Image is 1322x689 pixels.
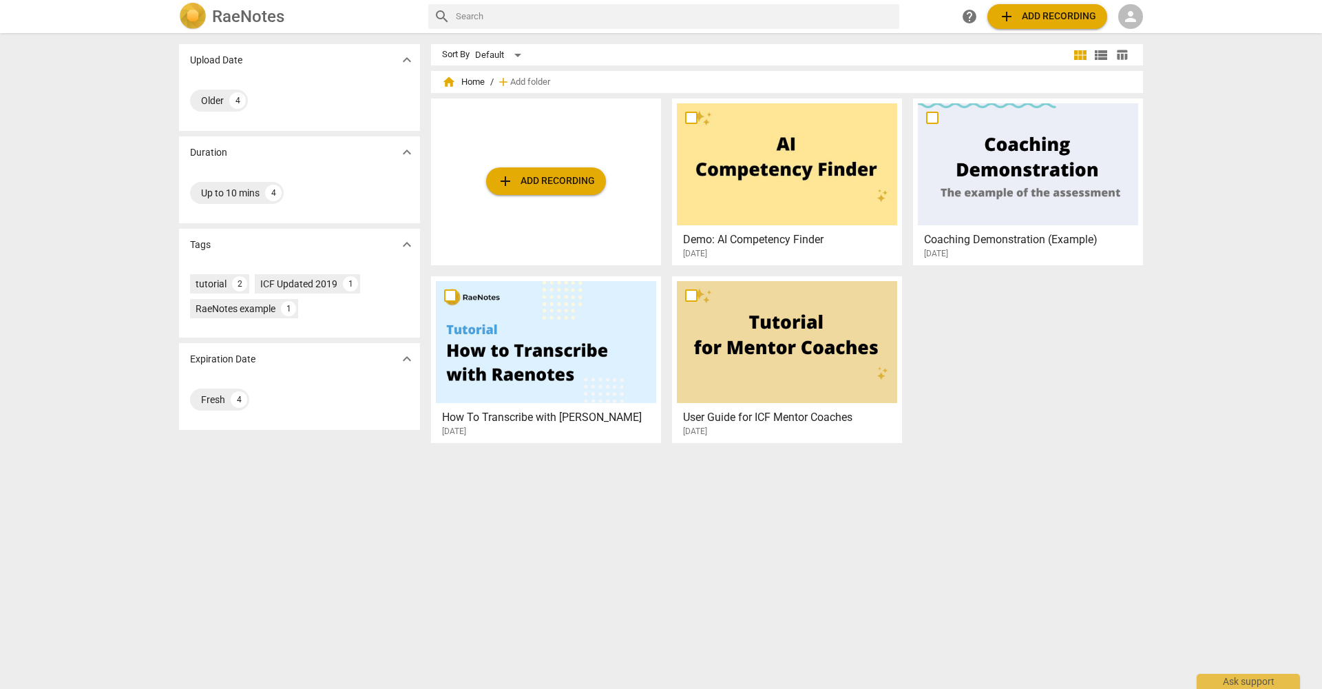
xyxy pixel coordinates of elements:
button: Show more [397,349,417,369]
span: Add recording [998,8,1096,25]
span: / [490,77,494,88]
span: expand_more [399,351,415,367]
span: search [434,8,450,25]
p: Duration [190,145,227,160]
div: 4 [231,391,247,408]
div: Ask support [1197,674,1300,689]
p: Tags [190,238,211,252]
h3: Coaching Demonstration (Example) [924,232,1140,248]
span: [DATE] [924,248,948,260]
span: Add folder [510,77,550,88]
input: Search [456,6,894,28]
span: home [442,75,456,89]
h2: RaeNotes [212,7,284,26]
div: RaeNotes example [196,302,275,316]
h3: User Guide for ICF Mentor Coaches [683,409,899,426]
span: [DATE] [442,426,466,438]
p: Expiration Date [190,352,255,367]
button: Upload [486,167,606,195]
button: Show more [397,234,417,255]
button: Upload [987,4,1107,29]
div: 4 [265,185,282,201]
a: How To Transcribe with [PERSON_NAME][DATE] [436,281,656,437]
button: Table view [1111,45,1132,65]
div: ICF Updated 2019 [260,277,337,291]
span: add [496,75,510,89]
span: expand_more [399,236,415,253]
a: Demo: AI Competency Finder[DATE] [677,103,897,259]
div: 1 [281,301,296,316]
span: expand_more [399,52,415,68]
div: Up to 10 mins [201,186,260,200]
span: [DATE] [683,248,707,260]
button: Tile view [1070,45,1091,65]
div: Older [201,94,224,107]
div: Sort By [442,50,470,60]
span: add [497,173,514,189]
h3: How To Transcribe with RaeNotes [442,409,658,426]
div: 4 [229,92,246,109]
img: Logo [179,3,207,30]
a: User Guide for ICF Mentor Coaches[DATE] [677,281,897,437]
div: Default [475,44,526,66]
span: expand_more [399,144,415,161]
a: Help [957,4,982,29]
button: List view [1091,45,1111,65]
div: 1 [343,276,358,291]
span: view_module [1072,47,1089,63]
div: Fresh [201,393,225,407]
span: add [998,8,1015,25]
p: Upload Date [190,53,242,68]
span: Home [442,75,485,89]
div: 2 [232,276,247,291]
span: person [1122,8,1139,25]
span: Add recording [497,173,595,189]
button: Show more [397,50,417,70]
span: help [961,8,978,25]
a: LogoRaeNotes [179,3,417,30]
button: Show more [397,142,417,163]
span: view_list [1093,47,1109,63]
div: tutorial [196,277,227,291]
a: Coaching Demonstration (Example)[DATE] [918,103,1138,259]
h3: Demo: AI Competency Finder [683,232,899,248]
span: table_chart [1115,48,1129,61]
span: [DATE] [683,426,707,438]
